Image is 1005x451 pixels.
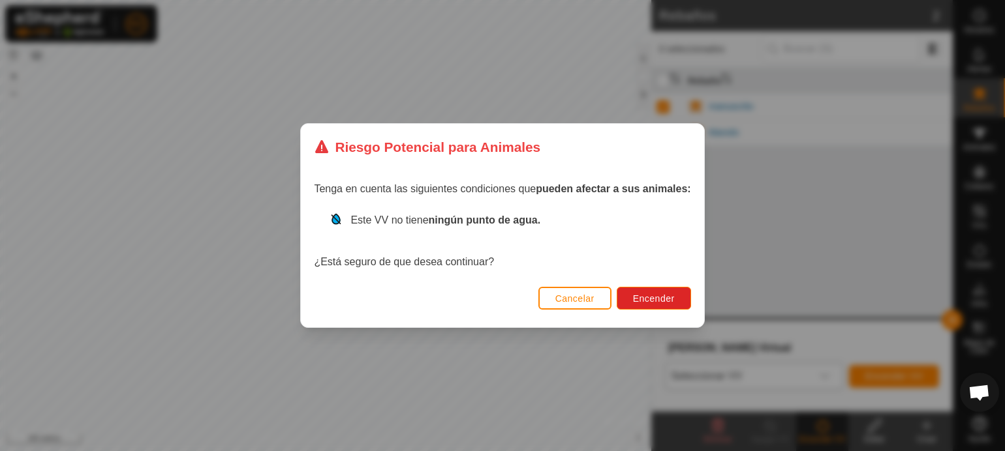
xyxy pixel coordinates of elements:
button: Cancelar [538,287,611,310]
div: Riesgo Potencial para Animales [314,137,540,157]
span: Este VV no tiene [350,214,540,225]
div: Chat abierto [960,373,999,412]
span: Encender [633,293,675,304]
button: Encender [617,287,691,310]
strong: pueden afectar a sus animales: [536,183,690,194]
strong: ningún punto de agua. [429,214,541,225]
span: Cancelar [555,293,595,304]
span: Tenga en cuenta las siguientes condiciones que [314,183,690,194]
div: ¿Está seguro de que desea continuar? [314,212,690,270]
